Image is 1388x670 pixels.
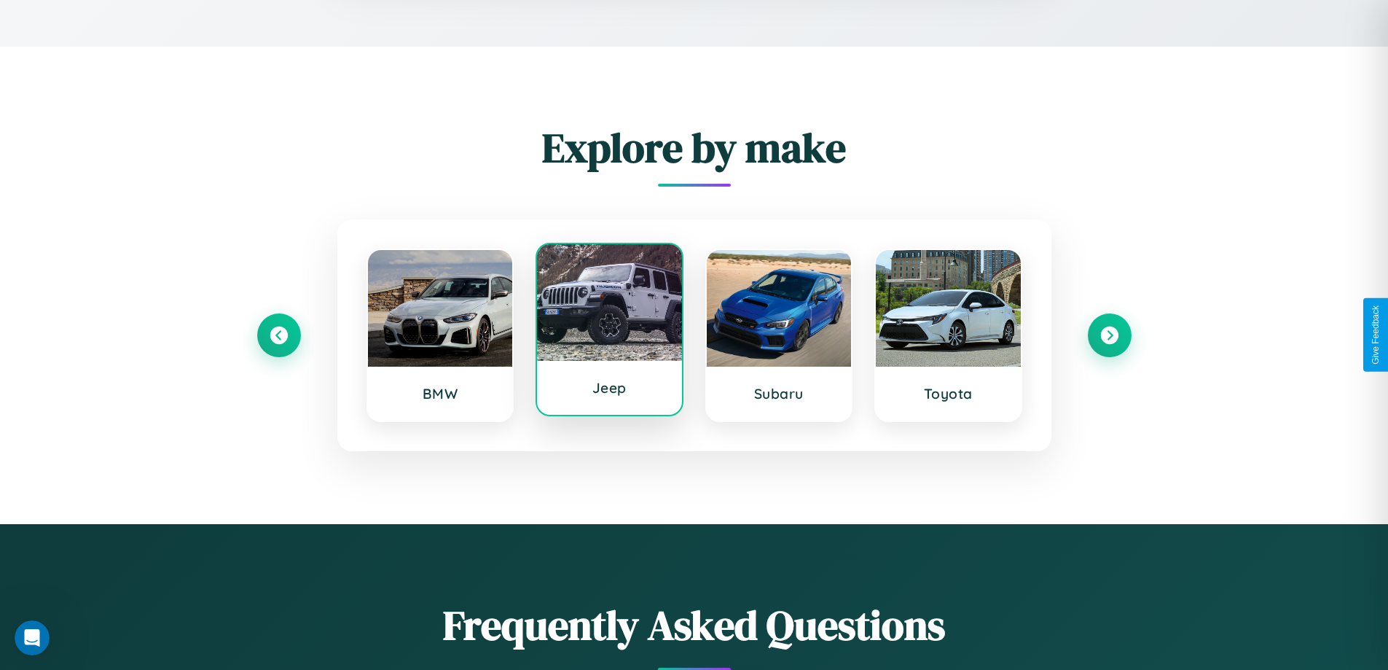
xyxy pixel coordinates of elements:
[383,385,498,402] h3: BMW
[257,597,1132,653] h2: Frequently Asked Questions
[257,120,1132,176] h2: Explore by make
[721,385,837,402] h3: Subaru
[890,385,1006,402] h3: Toyota
[1371,305,1381,365] div: Give Feedback
[552,379,667,397] h3: Jeep
[15,620,50,655] iframe: Intercom live chat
